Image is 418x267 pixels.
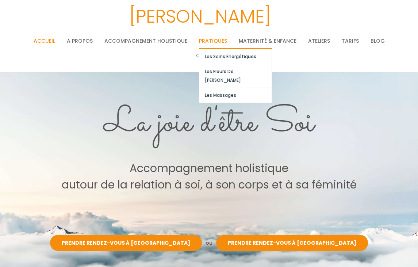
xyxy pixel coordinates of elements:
[342,34,359,48] a: Tarifs
[199,49,272,64] a: Les soins énergétiques
[34,34,55,48] a: Accueil
[50,235,202,251] a: Prendre rendez-vous à [GEOGRAPHIC_DATA]
[20,2,380,31] h3: [PERSON_NAME]
[371,34,385,48] a: Blog
[199,34,227,48] a: Pratiques
[308,34,330,48] a: Ateliers
[199,88,272,103] a: Les massages
[199,64,272,88] a: Les fleurs de [PERSON_NAME]
[216,235,368,251] a: Prendre rendez-vous à [GEOGRAPHIC_DATA]
[202,239,216,248] div: ou
[104,34,187,48] a: Accompagnement holistique
[196,48,222,63] a: Contact
[239,34,296,48] a: Maternité & Enfance
[67,34,93,48] a: A propos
